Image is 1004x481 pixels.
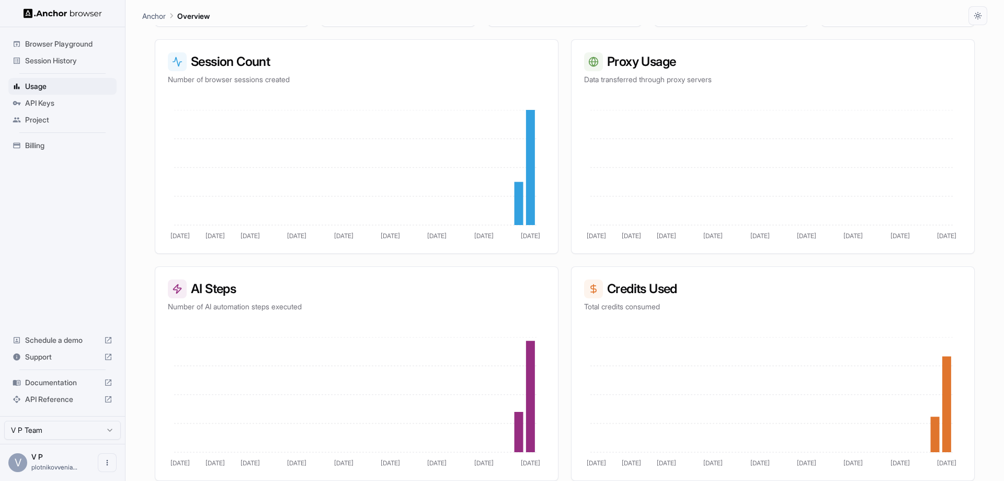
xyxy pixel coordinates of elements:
tspan: [DATE] [427,232,447,240]
span: plotnikovveniamin@gmail.com [31,463,77,471]
div: Schedule a demo [8,332,117,349]
h3: AI Steps [168,279,545,298]
div: Browser Playground [8,36,117,52]
tspan: [DATE] [797,459,816,467]
tspan: [DATE] [703,459,723,467]
tspan: [DATE] [937,232,956,240]
div: Project [8,111,117,128]
tspan: [DATE] [891,232,910,240]
span: API Keys [25,98,112,108]
tspan: [DATE] [474,459,494,467]
tspan: [DATE] [622,232,641,240]
span: Browser Playground [25,39,112,49]
tspan: [DATE] [521,459,540,467]
p: Overview [177,10,210,21]
span: V P [31,452,43,461]
tspan: [DATE] [843,459,863,467]
h3: Proxy Usage [584,52,962,71]
tspan: [DATE] [206,232,225,240]
tspan: [DATE] [381,232,400,240]
p: Anchor [142,10,166,21]
p: Total credits consumed [584,301,962,312]
p: Data transferred through proxy servers [584,74,962,85]
tspan: [DATE] [937,459,956,467]
tspan: [DATE] [797,232,816,240]
h3: Session Count [168,52,545,71]
div: Documentation [8,374,117,391]
span: Schedule a demo [25,335,100,345]
tspan: [DATE] [521,232,540,240]
tspan: [DATE] [334,232,353,240]
tspan: [DATE] [750,459,770,467]
p: Number of browser sessions created [168,74,545,85]
tspan: [DATE] [891,459,910,467]
tspan: [DATE] [241,232,260,240]
tspan: [DATE] [170,459,190,467]
img: Anchor Logo [24,8,102,18]
div: Session History [8,52,117,69]
div: Billing [8,137,117,154]
tspan: [DATE] [657,459,676,467]
div: API Reference [8,391,117,408]
tspan: [DATE] [241,459,260,467]
tspan: [DATE] [587,459,606,467]
span: Billing [25,140,112,151]
div: Usage [8,78,117,95]
span: Session History [25,55,112,66]
span: Documentation [25,377,100,388]
nav: breadcrumb [142,10,210,21]
div: V [8,453,27,472]
tspan: [DATE] [474,232,494,240]
span: Project [25,115,112,125]
tspan: [DATE] [703,232,723,240]
h3: Credits Used [584,279,962,298]
tspan: [DATE] [206,459,225,467]
tspan: [DATE] [170,232,190,240]
tspan: [DATE] [427,459,447,467]
tspan: [DATE] [334,459,353,467]
tspan: [DATE] [657,232,676,240]
tspan: [DATE] [287,232,306,240]
tspan: [DATE] [622,459,641,467]
tspan: [DATE] [287,459,306,467]
button: Open menu [98,453,117,472]
tspan: [DATE] [381,459,400,467]
tspan: [DATE] [587,232,606,240]
tspan: [DATE] [750,232,770,240]
span: Support [25,352,100,362]
span: Usage [25,81,112,92]
span: API Reference [25,394,100,405]
div: API Keys [8,95,117,111]
div: Support [8,349,117,365]
p: Number of AI automation steps executed [168,301,545,312]
tspan: [DATE] [843,232,863,240]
